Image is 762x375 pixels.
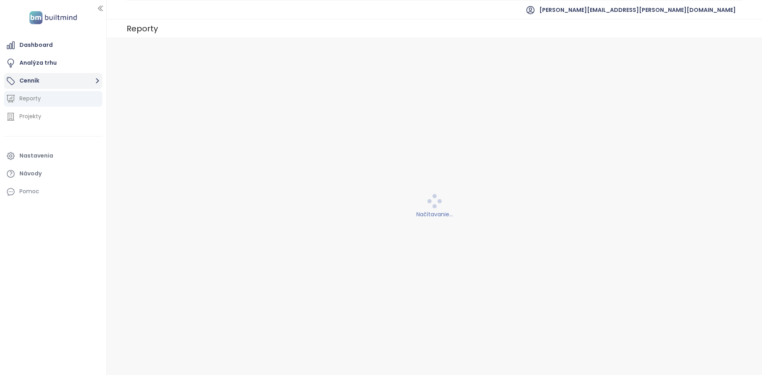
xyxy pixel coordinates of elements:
[4,37,102,53] a: Dashboard
[539,0,736,19] span: [PERSON_NAME][EMAIL_ADDRESS][PERSON_NAME][DOMAIN_NAME]
[19,112,41,121] div: Projekty
[4,55,102,71] a: Analýza trhu
[127,21,158,36] span: Reporty
[4,91,102,107] a: Reporty
[19,58,57,68] div: Analýza trhu
[4,184,102,200] div: Pomoc
[19,169,42,179] div: Návody
[27,10,79,26] img: logo
[4,109,102,125] a: Projekty
[19,187,39,196] div: Pomoc
[19,94,41,104] div: Reporty
[4,166,102,182] a: Návody
[4,73,102,89] button: Cenník
[112,210,757,219] div: Načítavanie...
[19,40,53,50] div: Dashboard
[19,151,53,161] div: Nastavenia
[4,148,102,164] a: Nastavenia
